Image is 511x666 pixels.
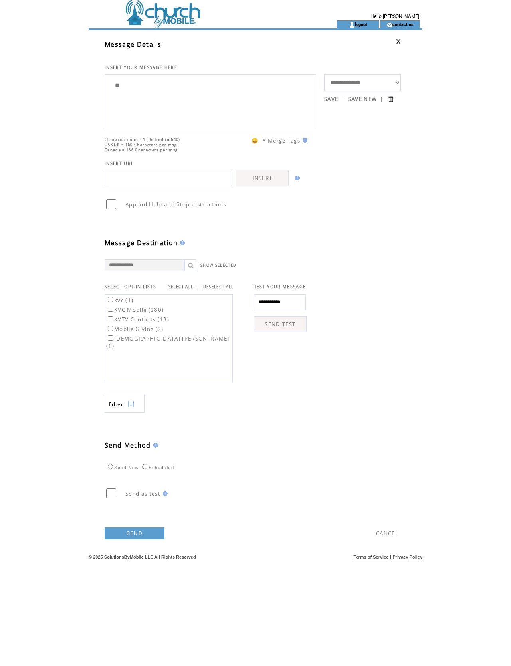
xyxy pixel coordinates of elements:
span: 😀 [252,137,259,144]
a: SAVE NEW [348,95,377,103]
img: help.gif [160,491,168,496]
span: | [390,555,391,559]
input: KVTV Contacts (13) [108,316,113,321]
img: help.gif [300,138,307,143]
span: INSERT URL [105,161,134,166]
a: SHOW SELECTED [200,263,236,268]
a: SEND [105,527,164,539]
span: © 2025 SolutionsByMobile LLC All Rights Reserved [89,555,196,559]
span: Send as test [125,490,160,497]
img: contact_us_icon.gif [386,22,392,28]
img: help.gif [293,176,300,180]
label: KVC Mobile (280) [106,306,164,313]
span: Message Destination [105,238,178,247]
a: CANCEL [376,530,398,537]
a: SELECT ALL [168,284,193,289]
span: Character count: 1 (limited to 640) [105,137,180,142]
a: INSERT [236,170,289,186]
span: | [196,283,200,290]
a: SAVE [324,95,338,103]
label: Scheduled [140,465,174,470]
span: | [341,95,345,103]
input: kvc (1) [108,297,113,302]
label: kvc (1) [106,297,133,304]
img: filters.png [127,395,135,413]
a: logout [355,22,367,27]
span: | [380,95,383,103]
span: Canada = 136 Characters per msg [105,147,178,153]
span: TEST YOUR MESSAGE [254,284,306,289]
span: Send Method [105,441,151,450]
span: SELECT OPT-IN LISTS [105,284,156,289]
span: US&UK = 160 Characters per msg [105,142,177,147]
label: KVTV Contacts (13) [106,316,169,323]
input: Send Now [108,464,113,469]
img: account_icon.gif [349,22,355,28]
a: Filter [105,395,145,413]
a: SEND TEST [254,316,307,332]
span: * Merge Tags [263,137,300,144]
a: contact us [392,22,414,27]
span: Hello [PERSON_NAME] [370,14,419,19]
span: Show filters [109,401,123,408]
img: help.gif [178,240,185,245]
img: help.gif [151,443,158,448]
input: Scheduled [142,464,147,469]
a: DESELECT ALL [203,284,234,289]
label: Send Now [106,465,139,470]
label: Mobile Giving (2) [106,325,164,333]
input: Mobile Giving (2) [108,326,113,331]
span: Message Details [105,40,161,49]
span: Append Help and Stop instructions [125,201,226,208]
input: Submit [387,95,394,103]
label: [DEMOGRAPHIC_DATA] [PERSON_NAME] (1) [106,335,230,349]
input: [DEMOGRAPHIC_DATA] [PERSON_NAME] (1) [108,335,113,341]
span: INSERT YOUR MESSAGE HERE [105,65,177,70]
a: Terms of Service [354,555,389,559]
input: KVC Mobile (280) [108,307,113,312]
a: Privacy Policy [392,555,422,559]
